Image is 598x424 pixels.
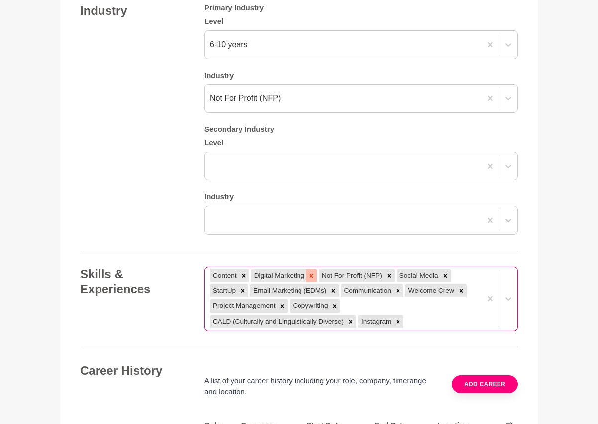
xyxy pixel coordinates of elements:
h5: Level [204,17,518,26]
div: Communication [341,284,392,297]
div: Not For Profit (NFP) [210,92,281,104]
div: Social Media [397,269,440,282]
div: StartUp [210,284,237,297]
h5: Level [204,138,518,148]
h5: Industry [204,71,518,81]
div: Project Management [210,299,277,312]
h5: Industry [204,192,518,202]
h5: Primary Industry [204,3,518,13]
div: Copywriting [290,299,329,312]
div: Instagram [358,315,393,328]
div: 6-10 years [210,39,248,51]
div: Digital Marketing [251,269,306,282]
h4: Industry [80,3,185,18]
div: Email Marketing (EDMs) [250,284,328,297]
div: Welcome Crew [405,284,456,297]
h4: Career History [80,363,185,378]
div: Content [210,269,238,282]
div: Not For Profit (NFP) [319,269,384,282]
p: A list of your career history including your role, company, timerange and location. [204,375,440,398]
h5: Secondary Industry [204,125,518,134]
h4: Skills & Experiences [80,267,185,297]
button: Add career [452,375,518,393]
div: CALD (Culturally and Linguistically Diverse) [210,315,345,328]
